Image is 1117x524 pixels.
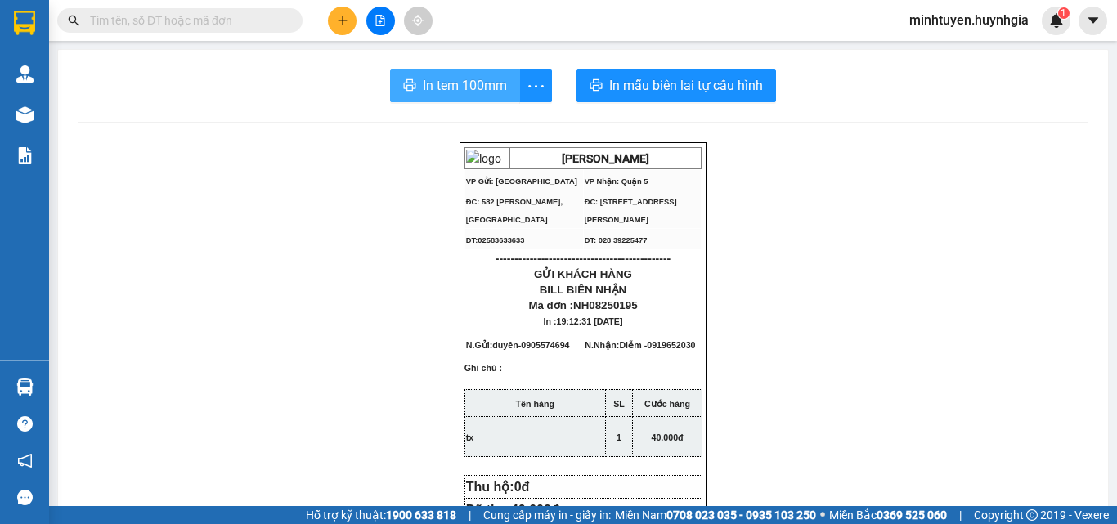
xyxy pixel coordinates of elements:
strong: 0708 023 035 - 0935 103 250 [666,508,816,522]
img: warehouse-icon [16,106,34,123]
span: message [17,490,33,505]
span: ĐT:02583633633 [466,236,525,244]
strong: 0369 525 060 [877,508,947,522]
button: more [519,69,552,102]
span: search [68,15,79,26]
span: - [518,340,570,350]
span: printer [403,78,416,94]
span: 40.000đ [651,432,683,442]
span: 0đ [514,480,530,494]
span: more [520,76,551,96]
img: logo [466,150,501,168]
span: Ghi chú : [464,363,502,386]
span: 1 [1061,7,1066,19]
span: GỬI KHÁCH HÀNG [534,268,632,280]
span: 40.000đ [511,503,559,517]
span: Miền Nam [615,506,816,524]
span: 19:12:31 [DATE] [557,316,623,326]
button: plus [328,7,357,35]
span: Hỗ trợ kỹ thuật: [306,506,456,524]
button: printerIn tem 100mm [390,69,520,102]
button: aim [404,7,433,35]
span: Miền Bắc [829,506,947,524]
span: ĐC: [STREET_ADDRESS][PERSON_NAME] [585,198,677,224]
img: warehouse-icon [16,65,34,83]
img: solution-icon [16,147,34,164]
span: caret-down [1086,13,1101,28]
strong: [PERSON_NAME] [562,152,649,165]
span: Đã thu: [466,503,559,517]
span: | [469,506,471,524]
img: logo-vxr [14,11,35,35]
span: 0919652030 [647,340,695,350]
button: printerIn mẫu biên lai tự cấu hình [576,69,776,102]
button: caret-down [1079,7,1107,35]
span: duyên [492,340,518,350]
strong: Tên hàng [516,399,554,409]
strong: 1900 633 818 [386,508,456,522]
button: file-add [366,7,395,35]
span: N.Nhận: [585,340,695,350]
span: plus [337,15,348,26]
span: 0905574694 [521,340,569,350]
span: Cung cấp máy in - giấy in: [483,506,611,524]
sup: 1 [1058,7,1070,19]
span: file-add [375,15,386,26]
span: In tem 100mm [423,75,507,96]
span: VP Nhận: Quận 5 [585,177,648,186]
strong: Cước hàng [644,399,690,409]
span: ĐT: 028 39225477 [585,236,648,244]
span: ⚪️ [820,512,825,518]
span: aim [412,15,424,26]
span: In : [544,316,623,326]
span: Diễm - [619,340,695,350]
span: question-circle [17,416,33,432]
input: Tìm tên, số ĐT hoặc mã đơn [90,11,283,29]
span: notification [17,453,33,468]
img: warehouse-icon [16,378,34,396]
span: BILL BIÊN NHẬN [540,284,627,296]
span: | [959,506,962,524]
span: ---------------------------------------------- [496,252,671,265]
span: VP Gửi: [GEOGRAPHIC_DATA] [466,177,577,186]
strong: SL [613,399,625,409]
span: In mẫu biên lai tự cấu hình [609,75,763,96]
span: minhtuyen.huynhgia [896,10,1042,30]
span: Thu hộ: [466,480,536,494]
span: Mã đơn : [528,299,637,311]
span: N.Gửi: [466,340,570,350]
img: icon-new-feature [1049,13,1064,28]
span: tx [466,432,473,442]
span: 1 [617,432,621,442]
span: printer [590,78,603,94]
span: NH08250195 [573,299,638,311]
span: ĐC: 582 [PERSON_NAME], [GEOGRAPHIC_DATA] [466,198,563,224]
span: copyright [1026,509,1038,521]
